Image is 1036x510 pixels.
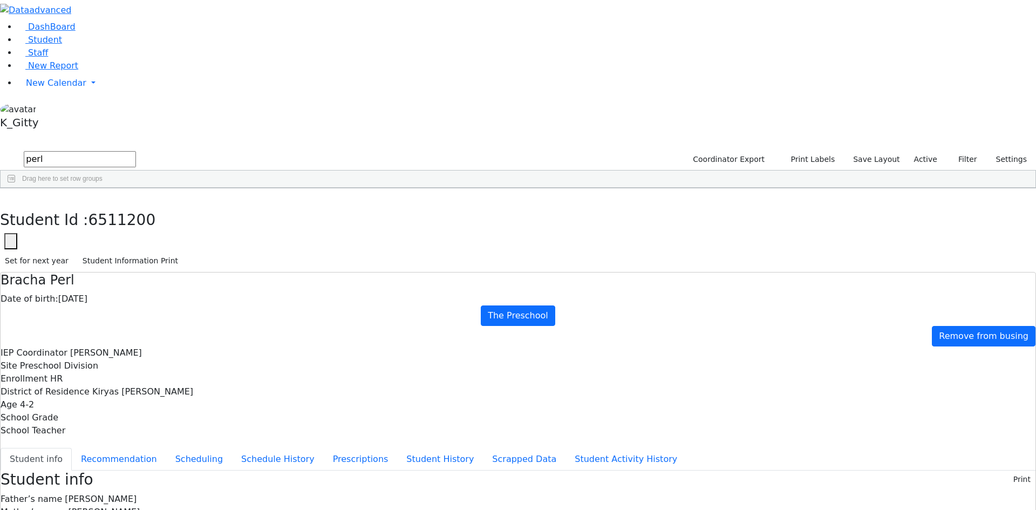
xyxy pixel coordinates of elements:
button: Scrapped Data [483,448,565,471]
button: Recommendation [72,448,166,471]
label: Active [909,151,942,168]
a: Staff [17,47,48,58]
span: New Calendar [26,78,86,88]
button: Prescriptions [324,448,398,471]
button: Student info [1,448,72,471]
label: Age [1,398,17,411]
span: Kiryas [PERSON_NAME] [92,386,193,397]
span: New Report [28,60,78,71]
span: [PERSON_NAME] [65,494,137,504]
input: Search [24,151,136,167]
label: District of Residence [1,385,90,398]
span: DashBoard [28,22,76,32]
button: Scheduling [166,448,232,471]
a: The Preschool [481,305,555,326]
label: Father’s name [1,493,62,506]
label: School Grade [1,411,58,424]
label: Date of birth: [1,293,58,305]
button: Settings [982,151,1032,168]
a: New Calendar [17,72,1036,94]
button: Student Activity History [565,448,686,471]
button: Schedule History [232,448,324,471]
span: HR [50,373,63,384]
label: IEP Coordinator [1,346,67,359]
span: Remove from busing [939,331,1028,341]
button: Save Layout [848,151,904,168]
h4: Bracha Perl [1,273,1035,288]
span: 4-2 [20,399,34,410]
button: Student History [397,448,483,471]
a: New Report [17,60,78,71]
a: DashBoard [17,22,76,32]
span: [PERSON_NAME] [70,348,142,358]
label: Enrollment [1,372,47,385]
span: Drag here to set row groups [22,175,103,182]
h3: Student info [1,471,93,489]
span: 6511200 [88,211,156,229]
span: Staff [28,47,48,58]
button: Print [1008,471,1035,488]
button: Coordinator Export [686,151,769,168]
a: Student [17,35,62,45]
label: Site [1,359,17,372]
a: Remove from busing [932,326,1035,346]
label: School Teacher [1,424,65,437]
button: Print Labels [778,151,840,168]
div: [DATE] [1,293,1035,305]
span: Preschool Division [20,361,98,371]
button: Student Information Print [78,253,183,269]
button: Filter [944,151,982,168]
span: Student [28,35,62,45]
